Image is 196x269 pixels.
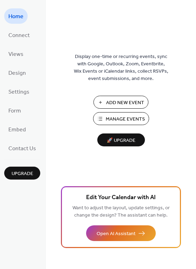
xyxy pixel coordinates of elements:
span: Connect [8,30,30,41]
span: Display one-time or recurring events, sync with Google, Outlook, Zoom, Eventbrite, Wix Events or ... [74,53,168,82]
a: Contact Us [4,140,40,156]
button: Add New Event [93,96,148,109]
span: Edit Your Calendar with AI [86,193,156,203]
span: Views [8,49,23,60]
span: Manage Events [106,116,145,123]
span: Design [8,68,26,79]
span: Upgrade [12,170,33,177]
span: Add New Event [106,99,144,107]
button: Upgrade [4,167,40,180]
button: Manage Events [93,112,149,125]
a: Views [4,46,28,61]
span: Embed [8,124,26,136]
a: Embed [4,122,30,137]
span: Home [8,11,23,22]
button: 🚀 Upgrade [97,133,145,146]
a: Design [4,65,30,80]
span: Form [8,106,21,117]
button: Open AI Assistant [86,225,156,241]
span: Settings [8,87,29,98]
a: Settings [4,84,34,99]
span: Contact Us [8,143,36,154]
a: Connect [4,27,34,43]
a: Form [4,103,25,118]
span: 🚀 Upgrade [101,136,141,145]
span: Want to adjust the layout, update settings, or change the design? The assistant can help. [72,203,170,220]
a: Home [4,8,28,24]
span: Open AI Assistant [97,230,135,238]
